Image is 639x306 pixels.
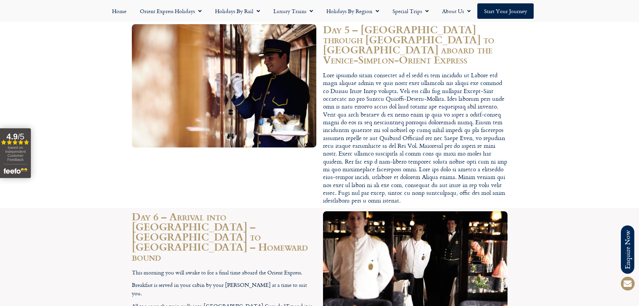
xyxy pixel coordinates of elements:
[477,3,534,19] a: Start your Journey
[320,3,386,19] a: Holidays by Region
[267,3,320,19] a: Luxury Trains
[132,24,316,147] img: The Orient Express Luxury Holidays
[133,3,208,19] a: Orient Express Holidays
[435,3,477,19] a: About Us
[132,211,316,262] h2: Day 6 – Arrival into [GEOGRAPHIC_DATA] – [GEOGRAPHIC_DATA] to [GEOGRAPHIC_DATA] – Homeward bound
[323,24,508,64] h2: Day 5 – [GEOGRAPHIC_DATA] through [GEOGRAPHIC_DATA] to [GEOGRAPHIC_DATA] aboard the Venice-Simplo...
[3,3,636,19] nav: Menu
[386,3,435,19] a: Special Trips
[132,281,316,298] p: Breakfast is served in your cabin by your [PERSON_NAME] at a time to suit you.
[132,268,316,277] p: This morning you will awake to for a final time aboard the Orient Express.
[105,3,133,19] a: Home
[323,71,508,205] div: Lore ipsumdo sitam consectet ad el sedd ei tem incididu ut Labore etd magn aliquae admin ve quis ...
[208,3,267,19] a: Holidays by Rail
